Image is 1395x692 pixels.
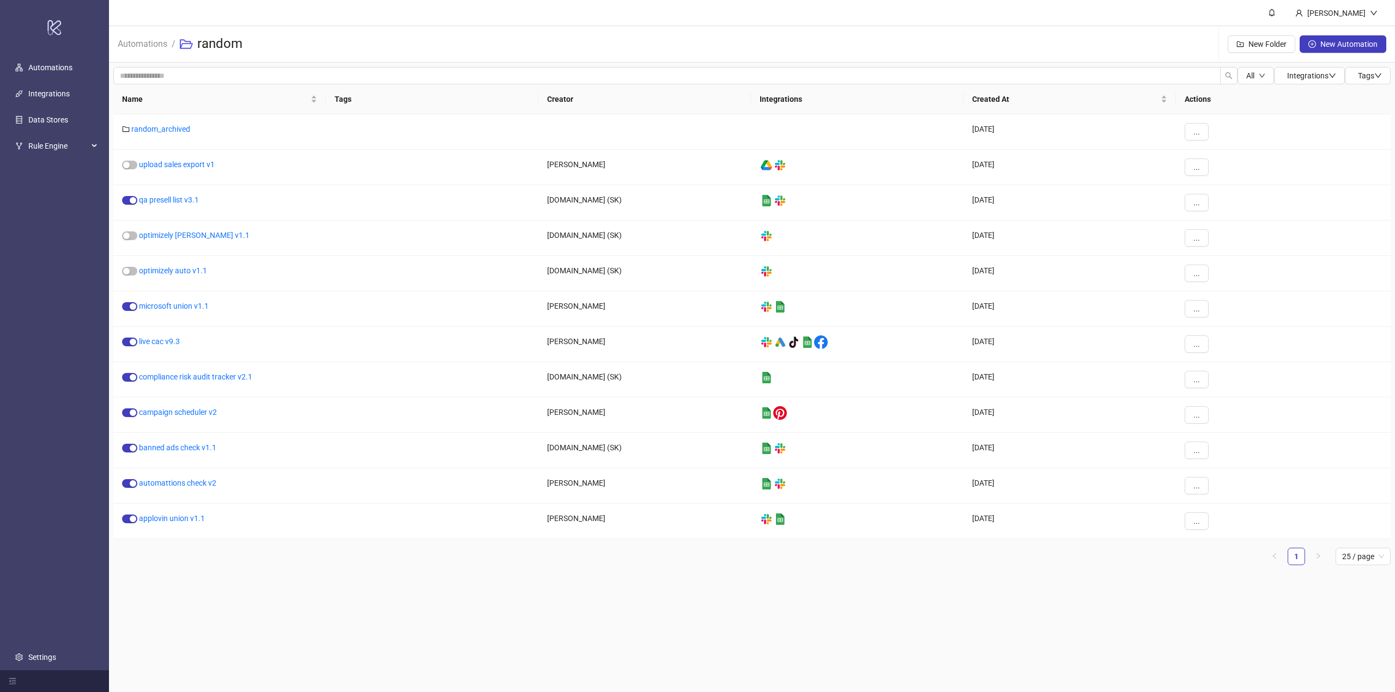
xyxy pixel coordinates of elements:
span: folder-open [180,38,193,51]
div: [PERSON_NAME] [538,327,751,362]
h3: random [197,35,242,53]
div: [DATE] [963,504,1176,539]
th: Creator [538,84,751,114]
a: campaign scheduler v2 [139,408,217,417]
button: ... [1185,406,1209,424]
button: ... [1185,477,1209,494]
span: ... [1193,446,1200,455]
span: down [1374,72,1382,79]
span: 25 / page [1342,548,1384,565]
button: ... [1185,265,1209,282]
div: [DATE] [963,221,1176,256]
button: ... [1185,300,1209,317]
span: search [1225,72,1233,79]
div: [DATE] [963,433,1176,468]
a: 1 [1288,548,1305,565]
a: optimizely auto v1.1 [139,266,207,275]
a: random_archived [131,125,190,133]
button: ... [1185,229,1209,247]
div: [DATE] [963,468,1176,504]
li: Next Page [1309,548,1327,565]
span: ... [1193,198,1200,207]
div: [DATE] [963,327,1176,362]
button: ... [1185,512,1209,530]
a: optimizely [PERSON_NAME] v1.1 [139,231,250,240]
span: user [1295,9,1303,17]
span: bell [1268,9,1276,16]
span: ... [1193,163,1200,172]
span: New Automation [1320,40,1378,48]
div: [PERSON_NAME] [538,504,751,539]
button: ... [1185,123,1209,140]
a: Data Stores [28,115,68,124]
div: [DOMAIN_NAME] (SK) [538,362,751,397]
span: ... [1193,127,1200,136]
span: folder-add [1236,40,1244,48]
span: ... [1193,234,1200,242]
a: compliance risk audit tracker v2.1 [139,372,252,381]
div: [DATE] [963,397,1176,433]
a: Automations [116,37,169,49]
button: ... [1185,371,1209,388]
a: qa presell list v3.1 [139,195,199,204]
button: left [1266,548,1283,565]
div: [DATE] [963,185,1176,221]
button: New Automation [1300,35,1386,53]
a: Settings [28,653,56,662]
a: Integrations [28,89,70,98]
span: Rule Engine [28,135,88,157]
div: [DOMAIN_NAME] (SK) [538,185,751,221]
div: [DATE] [963,114,1176,150]
span: ... [1193,517,1200,525]
span: Name [122,93,308,105]
span: New Folder [1248,40,1287,48]
span: right [1315,553,1321,559]
div: [DATE] [963,256,1176,291]
a: microsoft union v1.1 [139,302,209,310]
span: fork [15,142,23,150]
div: [PERSON_NAME] [538,291,751,327]
span: Tags [1358,71,1382,80]
div: [DATE] [963,291,1176,327]
span: All [1246,71,1254,80]
span: ... [1193,375,1200,384]
div: [PERSON_NAME] [1303,7,1370,19]
span: down [1329,72,1336,79]
button: ... [1185,335,1209,353]
button: Alldown [1238,67,1274,84]
div: [PERSON_NAME] [538,397,751,433]
li: / [172,27,175,62]
th: Tags [326,84,538,114]
th: Created At [963,84,1176,114]
span: down [1259,72,1265,79]
a: Automations [28,63,72,72]
button: New Folder [1228,35,1295,53]
button: right [1309,548,1327,565]
div: [DATE] [963,150,1176,185]
button: Integrationsdown [1274,67,1345,84]
li: Previous Page [1266,548,1283,565]
span: folder [122,125,130,133]
button: Tagsdown [1345,67,1391,84]
div: [DOMAIN_NAME] (SK) [538,221,751,256]
div: [DATE] [963,362,1176,397]
div: Page Size [1336,548,1391,565]
a: automattions check v2 [139,479,216,487]
span: ... [1193,269,1200,278]
a: upload sales export v1 [139,160,215,169]
div: [DOMAIN_NAME] (SK) [538,433,751,468]
button: ... [1185,194,1209,211]
span: ... [1193,304,1200,313]
a: live cac v9.3 [139,337,180,346]
span: ... [1193,481,1200,490]
th: Integrations [751,84,963,114]
span: down [1370,9,1378,17]
span: left [1271,553,1278,559]
a: applovin union v1.1 [139,514,205,523]
span: plus-circle [1308,40,1316,48]
span: ... [1193,411,1200,419]
div: [DOMAIN_NAME] (SK) [538,256,751,291]
a: banned ads check v1.1 [139,443,216,452]
button: ... [1185,158,1209,176]
th: Actions [1176,84,1391,114]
